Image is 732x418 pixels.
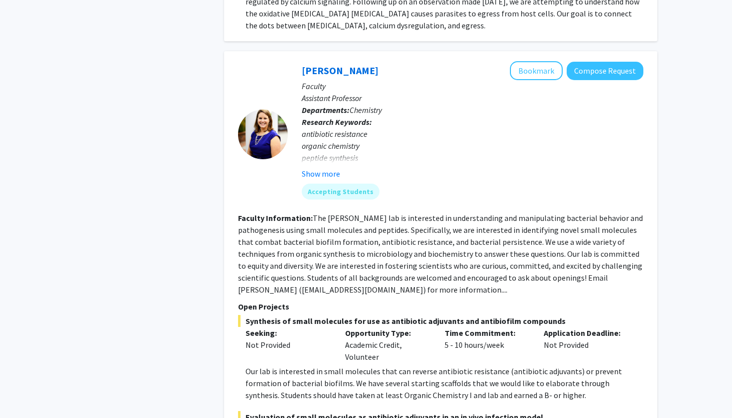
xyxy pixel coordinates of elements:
[302,80,643,92] p: Faculty
[544,327,628,339] p: Application Deadline:
[302,184,379,200] mat-chip: Accepting Students
[238,315,643,327] span: Synthesis of small molecules for use as antibiotic adjuvants and antibiofilm compounds
[350,105,382,115] span: Chemistry
[7,373,42,411] iframe: Chat
[302,105,350,115] b: Departments:
[302,92,643,104] p: Assistant Professor
[238,301,643,313] p: Open Projects
[245,365,643,401] p: Our lab is interested in small molecules that can reverse antibiotic resistance (antibiotic adjuv...
[445,327,529,339] p: Time Commitment:
[302,168,340,180] button: Show more
[510,61,563,80] button: Add Meghan Blackledge to Bookmarks
[245,339,330,351] div: Not Provided
[345,327,430,339] p: Opportunity Type:
[238,213,313,223] b: Faculty Information:
[567,62,643,80] button: Compose Request to Meghan Blackledge
[437,327,537,363] div: 5 - 10 hours/week
[238,213,643,295] fg-read-more: The [PERSON_NAME] lab is interested in understanding and manipulating bacterial behavior and path...
[302,128,643,211] div: antibiotic resistance organic chemistry peptide synthesis MRSA drug repurposing biochemistry chem...
[338,327,437,363] div: Academic Credit, Volunteer
[536,327,636,363] div: Not Provided
[302,117,372,127] b: Research Keywords:
[302,64,378,77] a: [PERSON_NAME]
[245,327,330,339] p: Seeking:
